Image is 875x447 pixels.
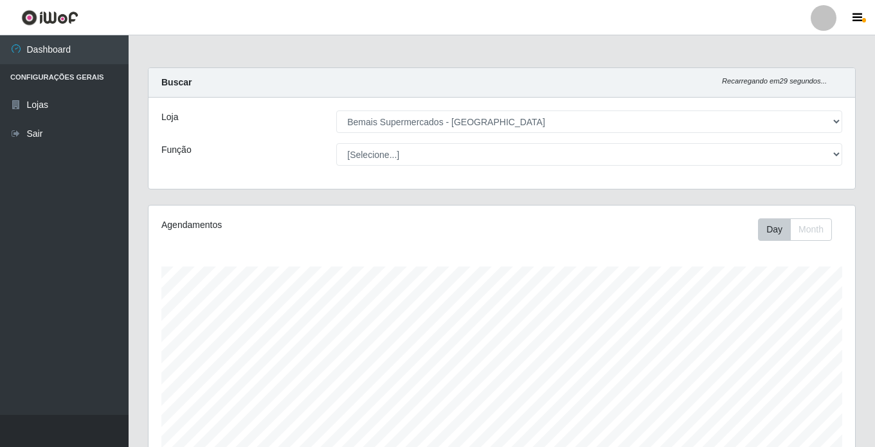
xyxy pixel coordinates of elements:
[758,218,842,241] div: Toolbar with button groups
[758,218,791,241] button: Day
[21,10,78,26] img: CoreUI Logo
[161,110,178,124] label: Loja
[161,77,192,87] strong: Buscar
[161,143,192,157] label: Função
[790,218,832,241] button: Month
[161,218,434,232] div: Agendamentos
[722,77,827,85] i: Recarregando em 29 segundos...
[758,218,832,241] div: First group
